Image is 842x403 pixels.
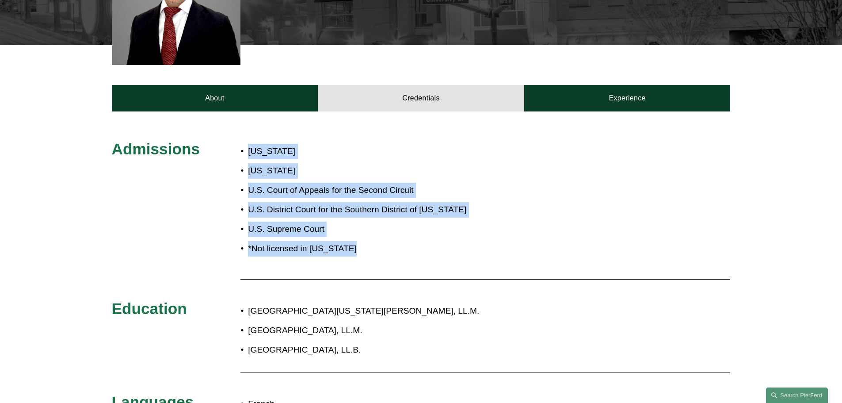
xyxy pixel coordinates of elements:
[248,183,472,198] p: U.S. Court of Appeals for the Second Circuit
[524,85,731,111] a: Experience
[248,323,653,338] p: [GEOGRAPHIC_DATA], LL.M.
[318,85,524,111] a: Credentials
[248,144,472,159] p: [US_STATE]
[248,222,472,237] p: U.S. Supreme Court
[248,303,653,319] p: [GEOGRAPHIC_DATA][US_STATE][PERSON_NAME], LL.M.
[248,241,472,257] p: *Not licensed in [US_STATE]
[248,342,653,358] p: [GEOGRAPHIC_DATA], LL.B.
[112,140,200,157] span: Admissions
[248,202,472,218] p: U.S. District Court for the Southern District of [US_STATE]
[766,388,828,403] a: Search this site
[248,163,472,179] p: [US_STATE]
[112,85,318,111] a: About
[112,300,187,317] span: Education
